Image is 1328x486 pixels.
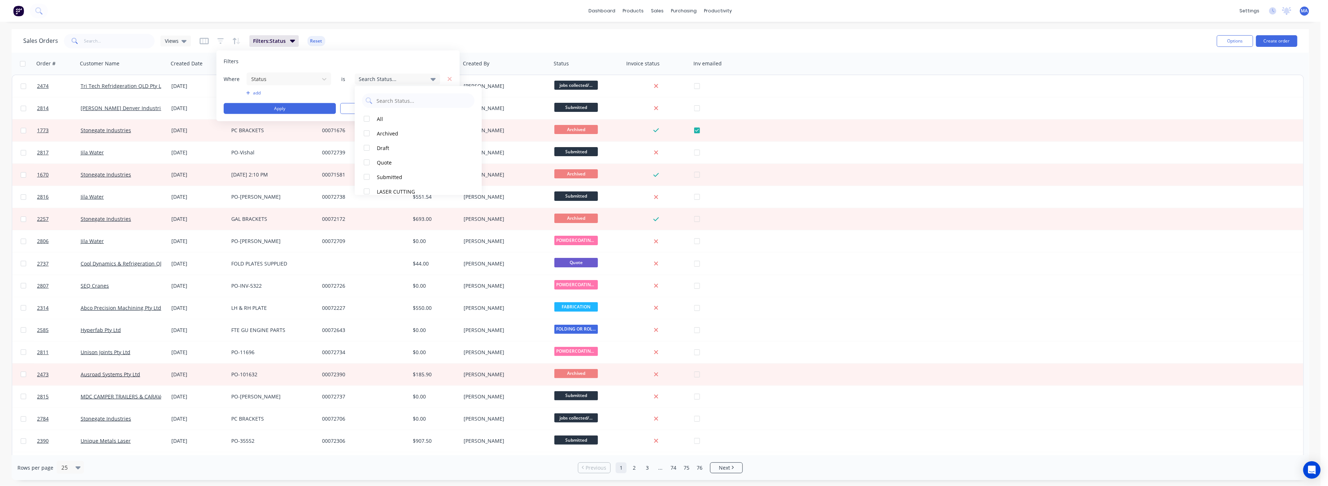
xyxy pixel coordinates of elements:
[171,127,225,134] div: [DATE]
[578,464,610,471] a: Previous page
[642,462,653,473] a: Page 3
[1303,461,1321,479] div: Open Intercom Messenger
[464,415,544,422] div: [PERSON_NAME]
[171,193,225,201] div: [DATE]
[554,369,598,378] span: Archived
[413,437,456,445] div: $907.50
[37,120,81,141] a: 1773
[37,408,81,430] a: 2784
[585,5,619,16] a: dashboard
[81,171,131,178] a: Stonegate Industries
[37,260,49,267] span: 2737
[464,193,544,201] div: [PERSON_NAME]
[37,253,81,275] a: 2737
[710,464,742,471] a: Next page
[81,215,131,222] a: Stonegate Industries
[231,349,312,356] div: PO-11696
[554,103,598,112] span: Submitted
[171,437,225,445] div: [DATE]
[37,97,81,119] a: 2814
[37,415,49,422] span: 2784
[413,304,456,312] div: $550.00
[171,415,225,422] div: [DATE]
[554,60,569,67] div: Status
[554,191,598,201] span: Submitted
[586,464,607,471] span: Previous
[575,462,746,473] ul: Pagination
[359,75,424,83] div: Search Status...
[231,415,312,422] div: PC BRACKETS
[355,126,482,141] button: Archived
[37,437,49,445] span: 2390
[626,60,660,67] div: Invoice status
[629,462,640,473] a: Page 2
[231,304,312,312] div: LH & RH PLATE
[13,5,24,16] img: Factory
[413,282,456,289] div: $0.00
[355,155,482,170] button: Quote
[464,371,544,378] div: [PERSON_NAME]
[322,371,403,378] div: 00072390
[322,238,403,245] div: 00072709
[554,81,598,90] span: jobs collected/...
[1236,5,1263,16] div: settings
[694,462,705,473] a: Page 76
[81,282,109,289] a: SEQ Cranes
[37,238,49,245] span: 2806
[701,5,736,16] div: productivity
[464,282,544,289] div: [PERSON_NAME]
[307,36,325,46] button: Reset
[322,193,403,201] div: 00072738
[377,115,464,122] div: All
[37,282,49,289] span: 2807
[81,327,121,333] a: Hyperfab Pty Ltd
[171,393,225,400] div: [DATE]
[37,297,81,319] a: 2314
[81,238,104,244] a: Jila Water
[322,349,403,356] div: 00072734
[554,391,598,400] span: Submitted
[37,341,81,363] a: 2811
[171,349,225,356] div: [DATE]
[554,413,598,422] span: jobs collected/...
[554,280,598,289] span: POWDERCOATING/S...
[231,393,312,400] div: PO-[PERSON_NAME]
[464,105,544,112] div: [PERSON_NAME]
[464,171,544,178] div: [PERSON_NAME]
[81,393,167,400] a: MDC CAMPER TRAILERS & CARAVAN
[554,325,598,334] span: FOLDING OR ROLL...
[693,60,722,67] div: Inv emailed
[80,60,119,67] div: Customer Name
[413,393,456,400] div: $0.00
[464,304,544,312] div: [PERSON_NAME]
[668,5,701,16] div: purchasing
[554,169,598,178] span: Archived
[554,236,598,245] span: POWDERCOATING/S...
[36,60,56,67] div: Order #
[37,386,81,408] a: 2815
[648,5,668,16] div: sales
[37,208,81,230] a: 2257
[81,415,131,422] a: Stonegate Industries
[37,171,49,178] span: 1670
[719,464,730,471] span: Next
[322,149,403,156] div: 00072739
[37,149,49,156] span: 2817
[37,215,49,223] span: 2257
[171,327,225,334] div: [DATE]
[322,393,403,400] div: 00072737
[23,37,58,44] h1: Sales Orders
[355,141,482,155] button: Draft
[619,5,648,16] div: products
[413,327,456,334] div: $0.00
[668,462,679,473] a: Page 74
[681,462,692,473] a: Page 75
[81,349,130,356] a: Unison Joints Pty Ltd
[1256,35,1298,47] button: Create order
[224,75,245,82] span: Where
[377,129,464,137] div: Archived
[377,158,464,166] div: Quote
[554,258,598,267] span: Quote
[355,184,482,199] button: LASER CUTTING
[231,327,312,334] div: FTE GU ENGINE PARTS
